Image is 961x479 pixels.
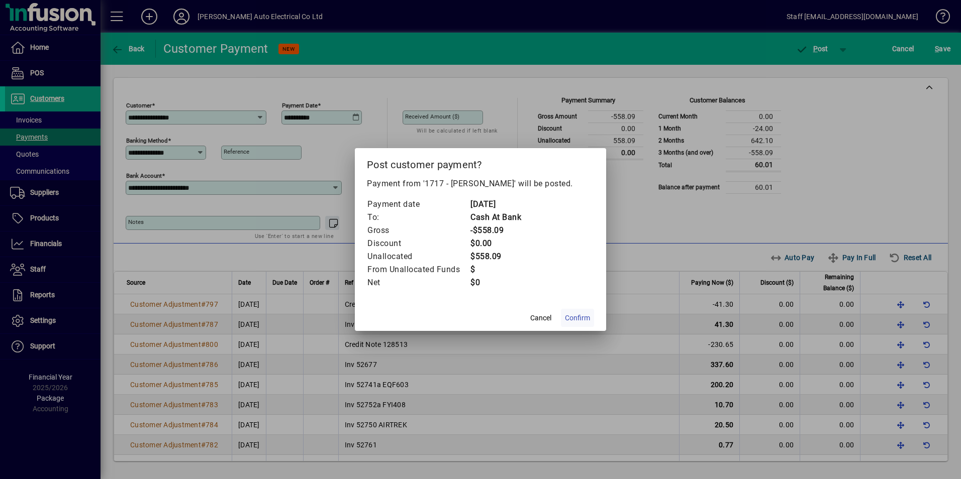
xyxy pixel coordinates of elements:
button: Confirm [561,309,594,327]
p: Payment from '1717 - [PERSON_NAME]' will be posted. [367,178,594,190]
td: Cash At Bank [470,211,521,224]
td: From Unallocated Funds [367,263,470,276]
td: $ [470,263,521,276]
span: Cancel [530,313,551,323]
td: Payment date [367,198,470,211]
td: Gross [367,224,470,237]
td: Net [367,276,470,289]
td: -$558.09 [470,224,521,237]
h2: Post customer payment? [355,148,606,177]
td: $558.09 [470,250,521,263]
td: $0 [470,276,521,289]
td: [DATE] [470,198,521,211]
span: Confirm [565,313,590,323]
td: Unallocated [367,250,470,263]
td: To: [367,211,470,224]
td: Discount [367,237,470,250]
td: $0.00 [470,237,521,250]
button: Cancel [525,309,557,327]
